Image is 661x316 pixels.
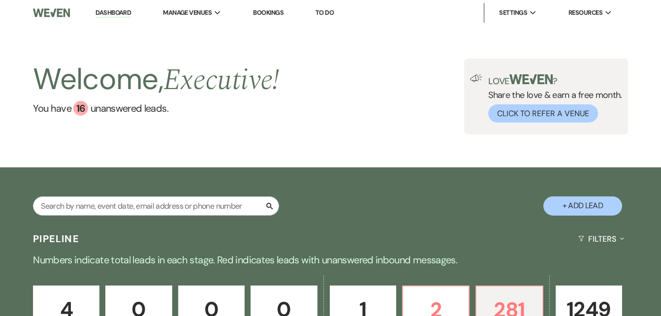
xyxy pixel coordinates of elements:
h3: Pipeline [33,232,79,246]
div: 16 [73,101,88,116]
img: Weven Logo [33,2,70,23]
a: Dashboard [95,8,131,18]
a: To Do [315,8,334,17]
img: loud-speaker-illustration.svg [470,74,482,82]
span: Executive ! [163,58,280,103]
button: + Add Lead [543,196,622,216]
button: Click to Refer a Venue [488,104,598,123]
a: Bookings [253,8,283,17]
div: Share the love & earn a free month. [482,74,622,123]
p: Love ? [488,74,622,86]
span: Manage Venues [163,8,212,18]
input: Search by name, event date, email address or phone number [33,196,279,216]
img: weven-logo-green.svg [509,74,553,84]
span: Resources [568,8,602,18]
span: Settings [499,8,527,18]
button: Filters [574,226,628,252]
a: You have 16 unanswered leads. [33,101,280,116]
h2: Welcome, [33,59,280,101]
